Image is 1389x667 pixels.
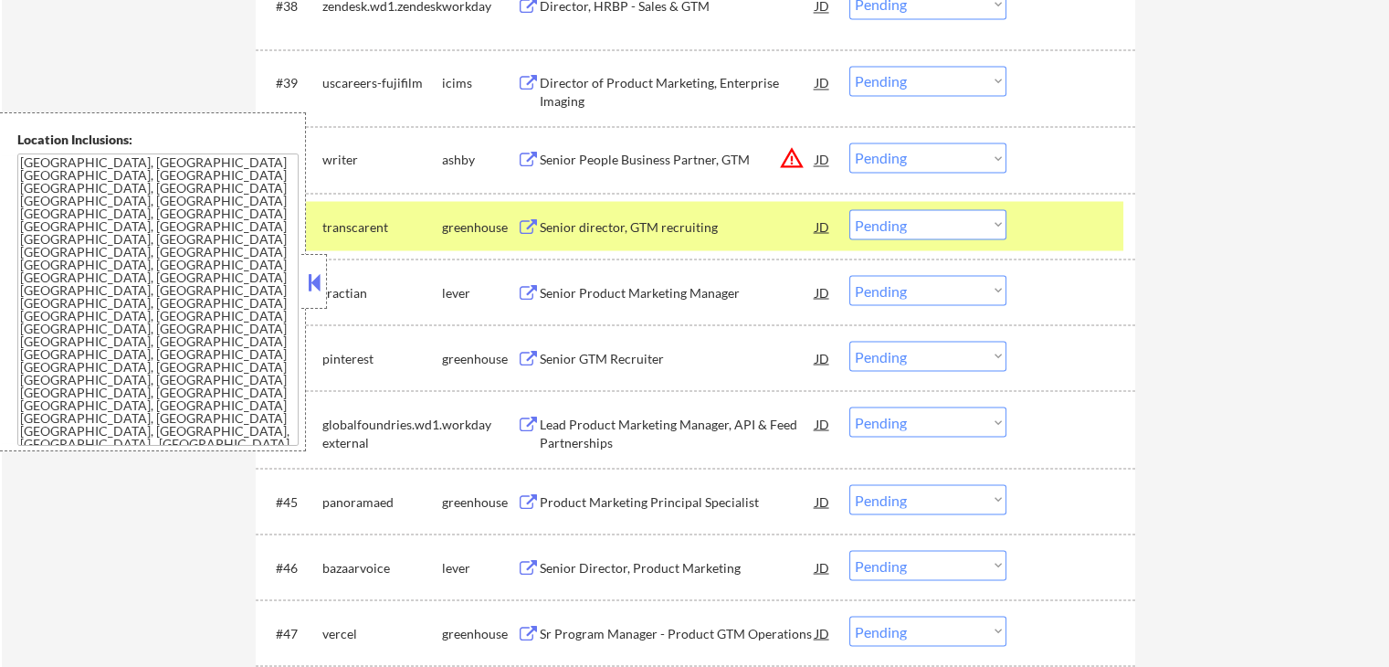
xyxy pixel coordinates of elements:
[779,145,805,171] button: warning_amber
[322,151,442,169] div: writer
[276,492,308,511] div: #45
[540,415,816,450] div: Lead Product Marketing Manager, API & Feed Partnerships
[322,283,442,302] div: tractian
[814,341,832,374] div: JD
[540,349,816,367] div: Senior GTM Recruiter
[814,616,832,649] div: JD
[540,151,816,169] div: Senior People Business Partner, GTM
[814,143,832,175] div: JD
[814,66,832,99] div: JD
[322,74,442,92] div: uscareers-fujifilm
[442,624,517,642] div: greenhouse
[276,558,308,577] div: #46
[814,484,832,517] div: JD
[540,217,816,236] div: Senior director, GTM recruiting
[322,492,442,511] div: panoramaed
[814,275,832,308] div: JD
[322,217,442,236] div: transcarent
[814,209,832,242] div: JD
[442,349,517,367] div: greenhouse
[540,283,816,302] div: Senior Product Marketing Manager
[540,558,816,577] div: Senior Director, Product Marketing
[540,624,816,642] div: Sr Program Manager - Product GTM Operations
[442,151,517,169] div: ashby
[442,74,517,92] div: icims
[322,624,442,642] div: vercel
[442,217,517,236] div: greenhouse
[442,415,517,433] div: workday
[17,131,299,149] div: Location Inclusions:
[322,558,442,577] div: bazaarvoice
[442,558,517,577] div: lever
[442,283,517,302] div: lever
[276,74,308,92] div: #39
[814,407,832,439] div: JD
[442,492,517,511] div: greenhouse
[540,74,816,110] div: Director of Product Marketing, Enterprise Imaging
[322,349,442,367] div: pinterest
[540,492,816,511] div: Product Marketing Principal Specialist
[322,415,442,450] div: globalfoundries.wd1.external
[276,624,308,642] div: #47
[814,550,832,583] div: JD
